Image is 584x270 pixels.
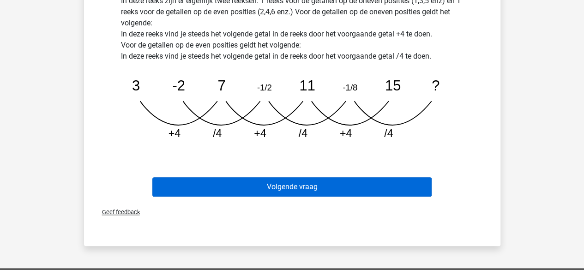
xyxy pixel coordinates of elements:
[213,127,222,139] tspan: /4
[152,177,432,197] button: Volgende vraag
[95,209,140,216] span: Geef feedback
[168,127,181,139] tspan: +4
[217,78,225,94] tspan: 7
[299,78,315,94] tspan: 11
[132,78,139,94] tspan: 3
[385,78,400,94] tspan: 15
[339,127,352,139] tspan: +4
[384,127,393,139] tspan: /4
[432,78,440,94] tspan: ?
[254,127,266,139] tspan: +4
[343,83,357,92] tspan: -1/8
[257,83,271,92] tspan: -1/2
[298,127,307,139] tspan: /4
[172,78,185,94] tspan: -2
